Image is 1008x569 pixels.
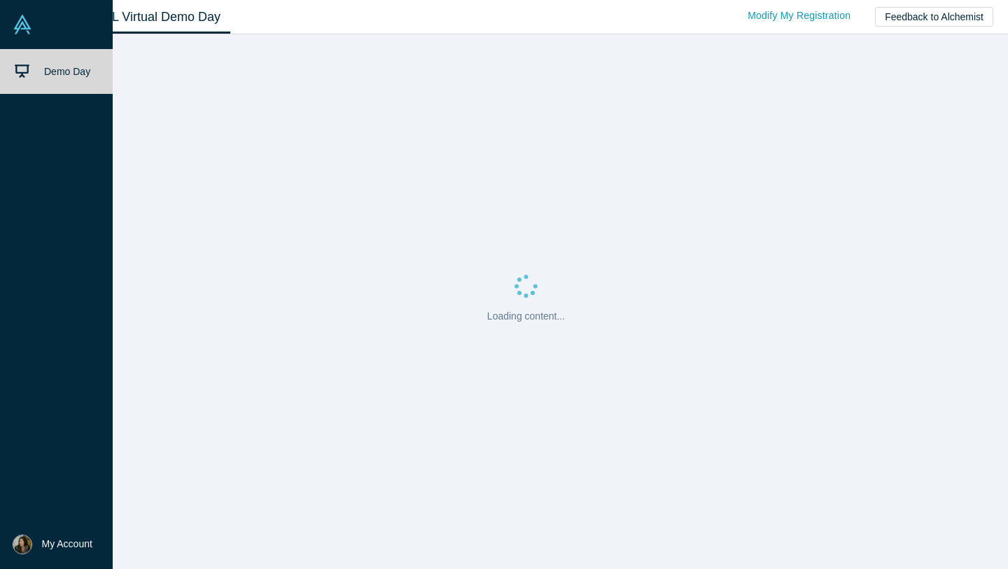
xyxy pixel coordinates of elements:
button: Feedback to Alchemist [875,7,993,27]
span: Demo Day [44,66,90,77]
img: Adora Lovestrand's Account [13,535,32,554]
a: Class XL Virtual Demo Day [59,1,230,34]
img: Alchemist Vault Logo [13,15,32,34]
span: My Account [42,537,92,551]
p: Loading content... [487,309,565,324]
button: My Account [13,535,92,554]
a: Modify My Registration [733,4,865,28]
